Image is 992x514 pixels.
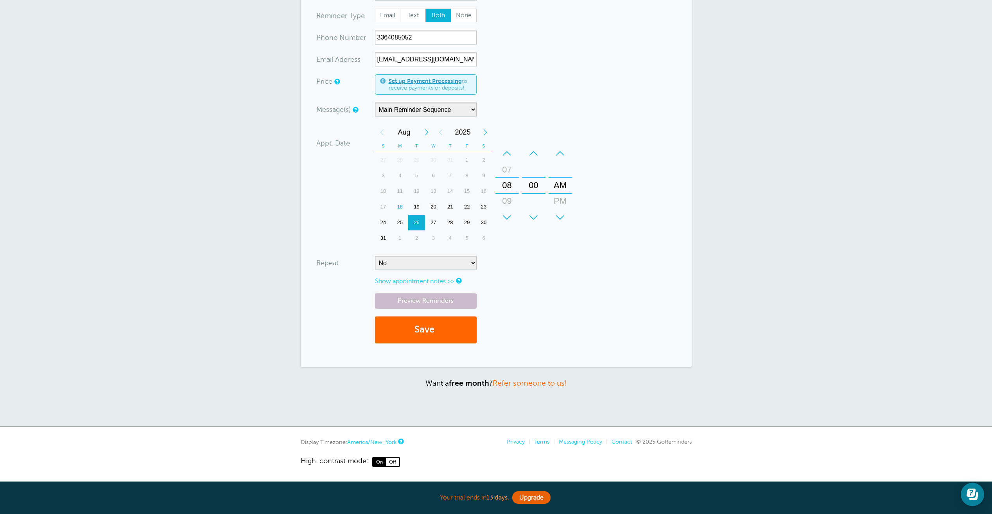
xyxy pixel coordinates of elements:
[522,146,545,225] div: Minutes
[425,215,442,230] div: 27
[375,9,400,22] span: Email
[391,140,408,152] th: M
[408,183,425,199] div: 12
[334,79,339,84] a: An optional price for the appointment. If you set a price, you can include a payment link in your...
[375,230,392,246] div: Sunday, August 31
[375,124,389,140] div: Previous Month
[459,152,475,168] div: Friday, August 1
[391,168,408,183] div: Monday, August 4
[475,168,492,183] div: 9
[425,183,442,199] div: 13
[301,439,403,446] div: Display Timezone:
[375,168,392,183] div: 3
[459,199,475,215] div: Friday, August 22
[498,193,517,209] div: 09
[449,379,489,387] strong: free month
[408,199,425,215] div: 19
[459,199,475,215] div: 22
[389,78,462,84] a: Set up Payment Processing
[478,124,492,140] div: Next Year
[408,168,425,183] div: Tuesday, August 5
[459,140,475,152] th: F
[451,9,477,23] label: None
[316,259,339,266] label: Repeat
[375,140,392,152] th: S
[375,278,454,285] a: Show appointment notes >>
[400,9,426,23] label: Text
[391,215,408,230] div: 25
[498,209,517,225] div: 10
[498,178,517,193] div: 08
[408,230,425,246] div: Tuesday, September 2
[425,152,442,168] div: 30
[425,215,442,230] div: Wednesday, August 27
[408,152,425,168] div: 29
[442,199,459,215] div: Thursday, August 21
[525,439,530,445] li: |
[425,230,442,246] div: 3
[442,230,459,246] div: Thursday, September 4
[391,199,408,215] div: Today, Monday, August 18
[451,9,476,22] span: None
[408,183,425,199] div: Tuesday, August 12
[316,140,350,147] label: Appt. Date
[400,9,425,22] span: Text
[316,78,332,85] label: Price
[459,215,475,230] div: Friday, August 29
[391,230,408,246] div: Monday, September 1
[486,494,508,501] a: 13 days
[475,199,492,215] div: 23
[442,199,459,215] div: 21
[375,9,401,23] label: Email
[456,278,461,283] a: Notes are for internal use only, and are not visible to your clients.
[507,439,525,445] a: Privacy
[375,152,392,168] div: 27
[375,199,392,215] div: Sunday, August 17
[375,152,392,168] div: Sunday, July 27
[389,78,472,92] span: to receive payments or deposits!
[475,152,492,168] div: Saturday, August 2
[551,178,570,193] div: AM
[459,230,475,246] div: Friday, September 5
[329,34,349,41] span: ne Nu
[425,9,451,23] label: Both
[475,152,492,168] div: 2
[408,168,425,183] div: 5
[551,193,570,209] div: PM
[442,215,459,230] div: 28
[495,146,519,225] div: Hours
[549,439,555,445] li: |
[475,199,492,215] div: Saturday, August 23
[475,215,492,230] div: 30
[375,230,392,246] div: 31
[512,491,551,504] a: Upgrade
[534,439,549,445] a: Terms
[475,183,492,199] div: Saturday, August 16
[636,439,692,445] span: © 2025 GoReminders
[391,183,408,199] div: 11
[316,52,375,66] div: ress
[612,439,632,445] a: Contact
[391,215,408,230] div: Monday, August 25
[408,152,425,168] div: Tuesday, July 29
[375,199,392,215] div: 17
[459,230,475,246] div: 5
[442,168,459,183] div: Thursday, August 7
[475,230,492,246] div: 6
[330,56,348,63] span: il Add
[375,183,392,199] div: Sunday, August 10
[391,152,408,168] div: Monday, July 28
[602,439,608,445] li: |
[961,483,984,506] iframe: Resource center
[448,124,478,140] span: 2025
[389,124,420,140] span: August
[347,439,396,445] a: America/New_York
[442,152,459,168] div: 31
[408,140,425,152] th: T
[391,230,408,246] div: 1
[442,168,459,183] div: 7
[316,12,365,19] label: Reminder Type
[408,230,425,246] div: 2
[375,293,477,309] a: Preview Reminders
